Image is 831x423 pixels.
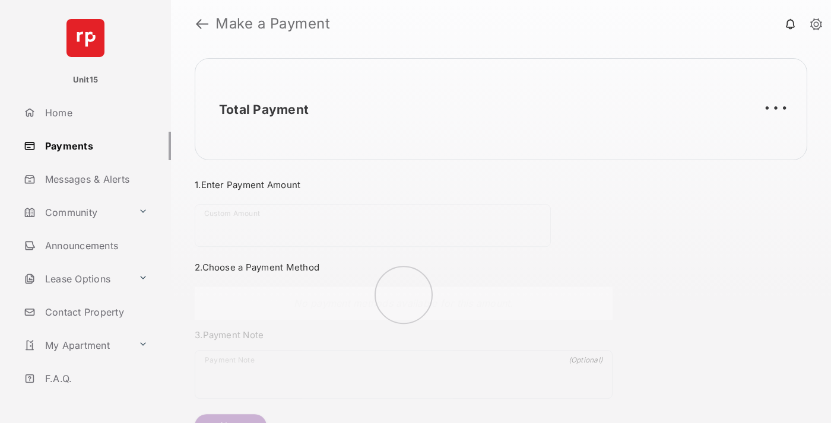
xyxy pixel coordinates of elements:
a: Community [19,198,134,227]
h3: 2. Choose a Payment Method [195,262,613,273]
h3: 3. Payment Note [195,329,613,341]
a: Payments [19,132,171,160]
a: Contact Property [19,298,171,326]
h3: 1. Enter Payment Amount [195,179,613,190]
a: Home [19,98,171,127]
img: svg+xml;base64,PHN2ZyB4bWxucz0iaHR0cDovL3d3dy53My5vcmcvMjAwMC9zdmciIHdpZHRoPSI2NCIgaGVpZ2h0PSI2NC... [66,19,104,57]
a: Messages & Alerts [19,165,171,193]
a: F.A.Q. [19,364,171,393]
strong: Make a Payment [215,17,330,31]
p: Unit15 [73,74,99,86]
a: Lease Options [19,265,134,293]
a: Announcements [19,231,171,260]
a: My Apartment [19,331,134,360]
h2: Total Payment [219,102,309,117]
